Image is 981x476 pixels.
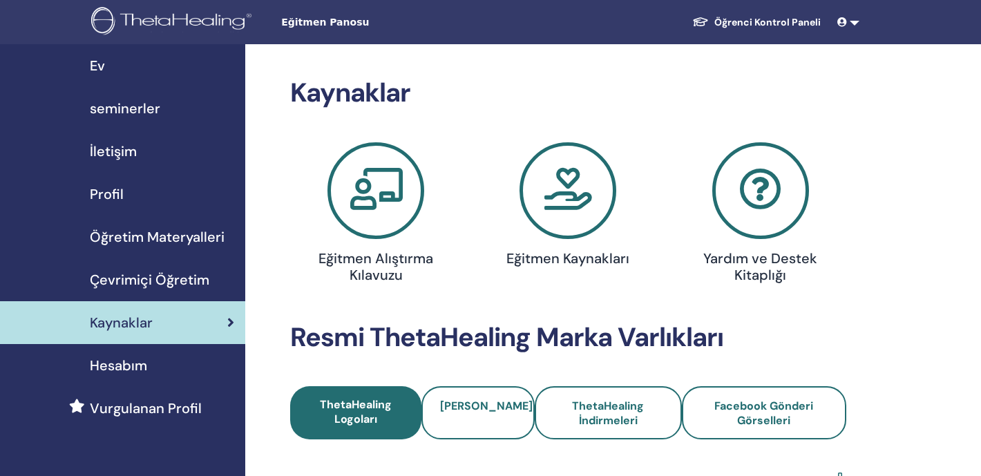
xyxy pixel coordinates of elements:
[699,250,822,283] h4: Yardım ve Destek Kitaplığı
[91,7,256,38] img: logo.png
[480,142,656,272] a: Eğitmen Kaynakları
[90,398,202,419] span: Vurgulanan Profil
[90,269,209,290] span: Çevrimiçi Öğretim
[440,399,533,413] span: [PERSON_NAME]
[90,55,105,76] span: Ev
[714,399,813,428] span: Facebook Gönderi Görselleri
[692,16,709,28] img: graduation-cap-white.svg
[290,322,846,354] h2: Resmi ThetaHealing Marka Varlıkları
[90,184,124,204] span: Profil
[290,386,421,439] a: ThetaHealing Logoları
[90,98,160,119] span: seminerler
[572,399,644,428] span: ThetaHealing İndirmeleri
[506,250,629,267] h4: Eğitmen Kaynakları
[90,227,225,247] span: Öğretim Materyalleri
[90,141,137,162] span: İletişim
[673,142,848,289] a: Yardım ve Destek Kitaplığı
[314,250,437,283] h4: Eğitmen Alıştırma Kılavuzu
[421,386,535,439] a: [PERSON_NAME]
[320,397,392,426] span: ThetaHealing Logoları
[682,386,846,439] a: Facebook Gönderi Görselleri
[681,10,832,35] a: Öğrenci Kontrol Paneli
[290,77,846,109] h2: Kaynaklar
[288,142,464,289] a: Eğitmen Alıştırma Kılavuzu
[90,312,153,333] span: Kaynaklar
[90,355,147,376] span: Hesabım
[281,15,488,30] span: Eğitmen Panosu
[535,386,682,439] a: ThetaHealing İndirmeleri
